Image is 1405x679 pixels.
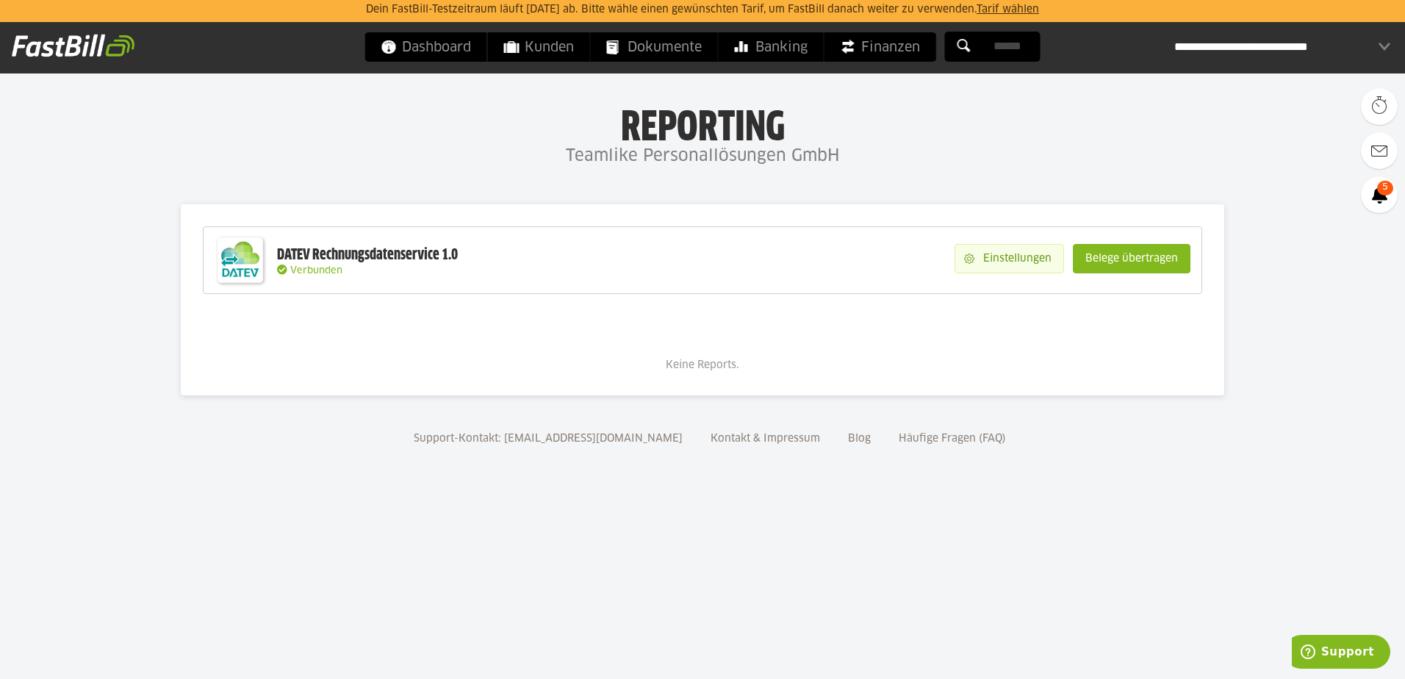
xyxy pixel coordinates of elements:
[843,434,876,444] a: Blog
[719,32,824,62] a: Banking
[277,245,458,265] div: DATEV Rechnungsdatenservice 1.0
[735,32,808,62] span: Banking
[824,32,936,62] a: Finanzen
[591,32,718,62] a: Dokumente
[955,244,1064,273] sl-button: Einstellungen
[1073,244,1190,273] sl-button: Belege übertragen
[666,360,739,370] span: Keine Reports.
[365,32,487,62] a: Dashboard
[409,434,688,444] a: Support-Kontakt: [EMAIL_ADDRESS][DOMAIN_NAME]
[1361,176,1398,213] a: 5
[841,32,920,62] span: Finanzen
[1292,635,1390,672] iframe: Öffnet ein Widget, in dem Sie weitere Informationen finden
[211,231,270,290] img: DATEV-Datenservice Logo
[290,266,342,276] span: Verbunden
[705,434,825,444] a: Kontakt & Impressum
[381,32,471,62] span: Dashboard
[488,32,590,62] a: Kunden
[607,32,702,62] span: Dokumente
[504,32,574,62] span: Kunden
[147,104,1258,142] h1: Reporting
[12,34,134,57] img: fastbill_logo_white.png
[977,4,1039,15] a: Tarif wählen
[894,434,1011,444] a: Häufige Fragen (FAQ)
[1377,181,1393,195] span: 5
